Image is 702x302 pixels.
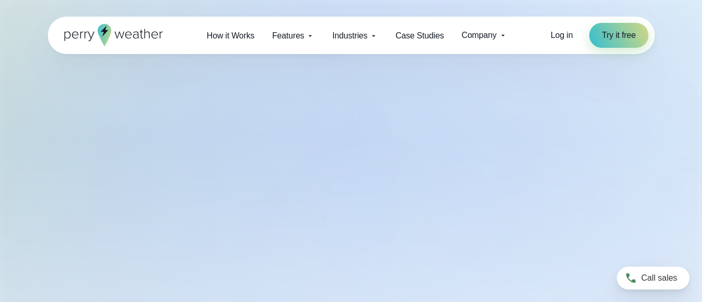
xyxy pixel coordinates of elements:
span: Log in [551,31,573,40]
span: How it Works [207,30,255,42]
span: Try it free [602,29,635,42]
a: Case Studies [387,25,453,46]
a: Call sales [617,267,690,290]
a: Log in [551,29,573,42]
a: How it Works [198,25,263,46]
span: Company [461,29,496,42]
span: Features [272,30,304,42]
span: Case Studies [395,30,444,42]
a: Try it free [589,23,648,48]
span: Industries [332,30,367,42]
span: Call sales [641,272,677,284]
